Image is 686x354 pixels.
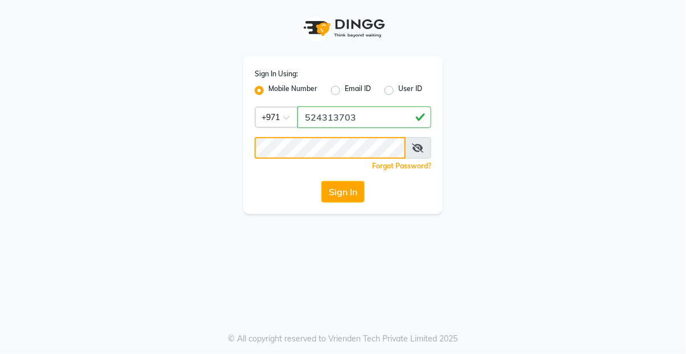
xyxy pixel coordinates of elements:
[297,11,389,45] img: logo1.svg
[268,84,317,97] label: Mobile Number
[255,69,298,79] label: Sign In Using:
[372,162,431,170] a: Forgot Password?
[345,84,371,97] label: Email ID
[297,106,431,128] input: Username
[398,84,422,97] label: User ID
[255,137,406,159] input: Username
[321,181,365,203] button: Sign In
